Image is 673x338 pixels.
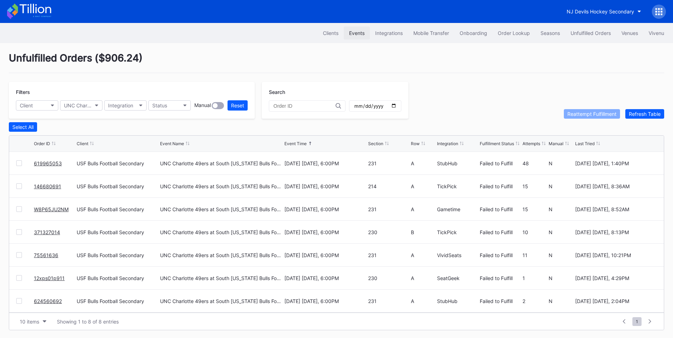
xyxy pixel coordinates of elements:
[480,275,521,281] div: Failed to Fulfill
[160,252,283,258] div: UNC Charlotte 49ers at South [US_STATE] Bulls Football
[549,252,573,258] div: N
[60,100,102,111] button: UNC Charlotte 49ers at South [US_STATE] Bulls Football
[284,141,307,146] div: Event Time
[231,102,244,108] div: Reset
[349,30,365,36] div: Events
[34,206,69,212] a: W8P65JU2NM
[571,30,611,36] div: Unfulfilled Orders
[12,124,34,130] div: Select All
[269,89,401,95] div: Search
[541,30,560,36] div: Seasons
[77,298,158,304] div: USF Bulls Football Secondary
[284,160,366,166] div: [DATE] [DATE], 6:00PM
[16,317,50,326] button: 10 items
[575,206,657,212] div: [DATE] [DATE], 8:52AM
[437,298,478,304] div: StubHub
[160,160,283,166] div: UNC Charlotte 49ers at South [US_STATE] Bulls Football
[104,100,147,111] button: Integration
[632,317,642,326] span: 1
[16,100,58,111] button: Client
[20,319,39,325] div: 10 items
[411,160,435,166] div: A
[34,183,61,189] a: 146680691
[535,26,565,40] button: Seasons
[480,206,521,212] div: Failed to Fulfill
[9,122,37,132] button: Select All
[437,229,478,235] div: TickPick
[368,252,409,258] div: 231
[575,298,657,304] div: [DATE] [DATE], 2:04PM
[34,252,58,258] a: 75561636
[411,141,420,146] div: Row
[228,100,248,111] button: Reset
[16,89,248,95] div: Filters
[480,160,521,166] div: Failed to Fulfill
[77,206,158,212] div: USF Bulls Football Secondary
[480,298,521,304] div: Failed to Fulfill
[561,5,647,18] button: NJ Devils Hockey Secondary
[375,30,403,36] div: Integrations
[160,275,283,281] div: UNC Charlotte 49ers at South [US_STATE] Bulls Football
[408,26,454,40] button: Mobile Transfer
[523,160,547,166] div: 48
[565,26,616,40] a: Unfulfilled Orders
[318,26,344,40] button: Clients
[411,298,435,304] div: A
[160,183,283,189] div: UNC Charlotte 49ers at South [US_STATE] Bulls Football
[368,141,383,146] div: Section
[649,30,664,36] div: Vivenu
[575,252,657,258] div: [DATE] [DATE], 10:21PM
[549,160,573,166] div: N
[437,275,478,281] div: SeatGeek
[437,183,478,189] div: TickPick
[77,275,158,281] div: USF Bulls Football Secondary
[575,229,657,235] div: [DATE] [DATE], 8:13PM
[284,183,366,189] div: [DATE] [DATE], 6:00PM
[34,141,50,146] div: Order ID
[160,206,283,212] div: UNC Charlotte 49ers at South [US_STATE] Bulls Football
[523,141,540,146] div: Attempts
[160,141,184,146] div: Event Name
[575,275,657,281] div: [DATE] [DATE], 4:29PM
[57,319,119,325] div: Showing 1 to 8 of 8 entries
[498,30,530,36] div: Order Lookup
[152,102,167,108] div: Status
[284,298,366,304] div: [DATE] [DATE], 6:00PM
[368,183,409,189] div: 214
[370,26,408,40] button: Integrations
[34,298,62,304] a: 624560692
[77,229,158,235] div: USF Bulls Football Secondary
[160,229,283,235] div: UNC Charlotte 49ers at South [US_STATE] Bulls Football
[34,160,62,166] a: 619965053
[411,252,435,258] div: A
[9,52,664,73] div: Unfulfilled Orders ( $906.24 )
[523,298,547,304] div: 2
[549,298,573,304] div: N
[567,111,616,117] div: Reattempt Fulfillment
[564,109,620,119] button: Reattempt Fulfillment
[194,102,211,109] div: Manual
[629,111,661,117] div: Refresh Table
[643,26,669,40] button: Vivenu
[454,26,492,40] button: Onboarding
[492,26,535,40] button: Order Lookup
[549,183,573,189] div: N
[480,141,514,146] div: Fulfillment Status
[437,141,458,146] div: Integration
[344,26,370,40] button: Events
[273,103,336,109] input: Order ID
[368,298,409,304] div: 231
[34,229,60,235] a: 371327014
[77,160,158,166] div: USF Bulls Football Secondary
[460,30,487,36] div: Onboarding
[523,229,547,235] div: 10
[411,206,435,212] div: A
[549,275,573,281] div: N
[77,252,158,258] div: USF Bulls Football Secondary
[34,275,65,281] a: 12xps01p911
[567,8,634,14] div: NJ Devils Hockey Secondary
[575,160,657,166] div: [DATE] [DATE], 1:40PM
